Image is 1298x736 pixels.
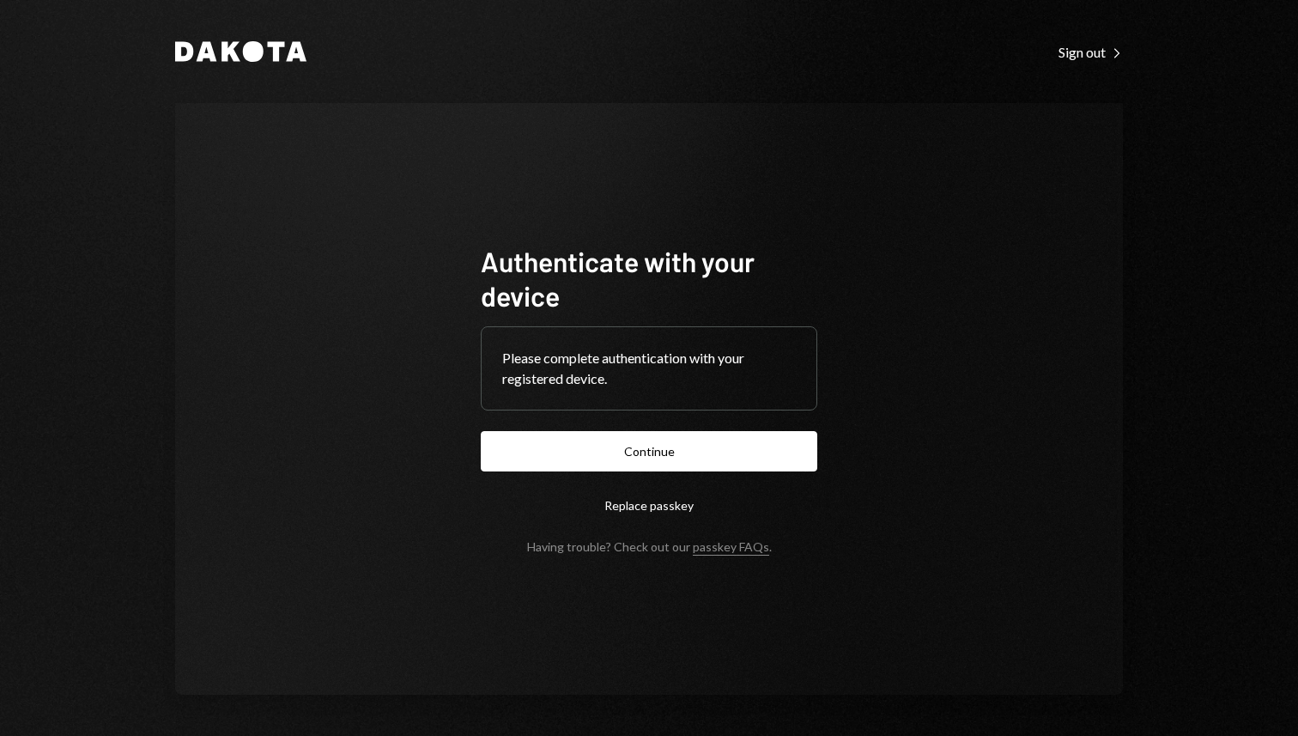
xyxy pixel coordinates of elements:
[1058,44,1123,61] div: Sign out
[481,244,817,313] h1: Authenticate with your device
[502,348,796,389] div: Please complete authentication with your registered device.
[1058,42,1123,61] a: Sign out
[481,431,817,471] button: Continue
[481,485,817,526] button: Replace passkey
[527,539,772,554] div: Having trouble? Check out our .
[693,539,769,556] a: passkey FAQs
